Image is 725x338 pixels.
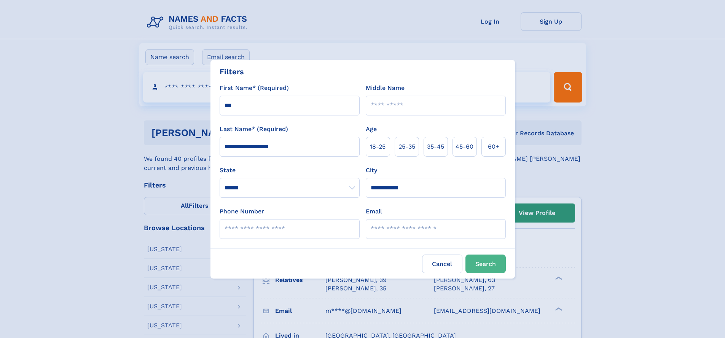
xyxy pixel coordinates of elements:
[488,142,499,151] span: 60+
[366,207,382,216] label: Email
[220,125,288,134] label: Last Name* (Required)
[422,255,462,273] label: Cancel
[398,142,415,151] span: 25‑35
[370,142,386,151] span: 18‑25
[220,66,244,77] div: Filters
[220,83,289,93] label: First Name* (Required)
[220,166,360,175] label: State
[366,125,377,134] label: Age
[366,83,405,93] label: Middle Name
[220,207,264,216] label: Phone Number
[465,255,506,273] button: Search
[427,142,444,151] span: 35‑45
[366,166,377,175] label: City
[456,142,473,151] span: 45‑60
